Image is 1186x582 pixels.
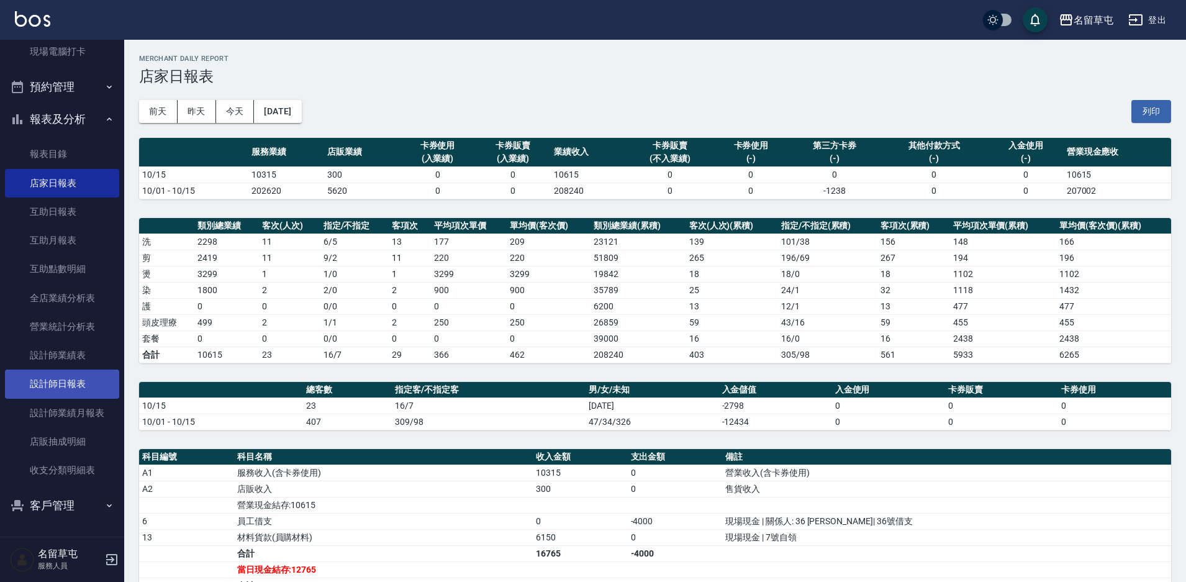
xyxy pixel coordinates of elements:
th: 入金儲值 [719,382,832,398]
td: 29 [389,347,431,363]
td: 2438 [1056,330,1171,347]
th: 類別總業績 [194,218,259,234]
th: 指定客/不指定客 [392,382,586,398]
div: (不入業績) [630,152,710,165]
button: 列印 [1131,100,1171,123]
td: 16 [686,330,778,347]
td: 0 [627,183,713,199]
td: 0 [194,330,259,347]
div: 第三方卡券 [792,139,877,152]
th: 科目編號 [139,449,234,465]
p: 服務人員 [38,560,101,571]
td: 1432 [1056,282,1171,298]
td: 3299 [431,266,507,282]
td: 16 / 0 [778,330,877,347]
td: 499 [194,314,259,330]
td: 10/15 [139,166,248,183]
td: 0 [194,298,259,314]
td: 23 [303,398,392,414]
td: 1 / 0 [320,266,389,282]
td: 2438 [950,330,1057,347]
td: 309/98 [392,414,586,430]
td: 員工借支 [234,513,533,529]
td: 305/98 [778,347,877,363]
td: 1 [389,266,431,282]
td: 0 [880,183,988,199]
td: A1 [139,465,234,481]
th: 客次(人次) [259,218,320,234]
a: 設計師業績表 [5,341,119,370]
td: 營業現金結存:10615 [234,497,533,513]
td: 0 [988,183,1064,199]
td: 6200 [591,298,686,314]
td: 0 [389,298,431,314]
td: 300 [324,166,400,183]
th: 支出金額 [628,449,723,465]
th: 單均價(客次價)(累積) [1056,218,1171,234]
td: 0 [713,183,789,199]
td: 561 [877,347,950,363]
td: 洗 [139,234,194,250]
td: 196 / 69 [778,250,877,266]
td: 24 / 1 [778,282,877,298]
td: 6 / 5 [320,234,389,250]
td: 477 [950,298,1057,314]
th: 備註 [722,449,1171,465]
td: 16/7 [392,398,586,414]
td: 166 [1056,234,1171,250]
th: 指定/不指定 [320,218,389,234]
td: 366 [431,347,507,363]
th: 平均項次單價(累積) [950,218,1057,234]
td: 0 / 0 [320,330,389,347]
div: (入業績) [403,152,473,165]
td: 32 [877,282,950,298]
td: 2 [389,282,431,298]
td: -1238 [789,183,880,199]
button: 名留草屯 [1054,7,1118,33]
td: 0 [389,330,431,347]
td: 0 / 0 [320,298,389,314]
div: 卡券販賣 [478,139,548,152]
td: 43 / 16 [778,314,877,330]
button: [DATE] [254,100,301,123]
a: 店販抽成明細 [5,427,119,456]
td: 16 [877,330,950,347]
td: 265 [686,250,778,266]
th: 卡券使用 [1058,382,1171,398]
td: 13 [877,298,950,314]
td: 6150 [533,529,628,545]
td: -4000 [628,513,723,529]
td: 12 / 1 [778,298,877,314]
td: 護 [139,298,194,314]
a: 現場電腦打卡 [5,37,119,66]
td: 19842 [591,266,686,282]
td: 23 [259,347,320,363]
td: 9 / 2 [320,250,389,266]
td: 0 [1058,414,1171,430]
td: 售貨收入 [722,481,1171,497]
td: 10615 [194,347,259,363]
a: 設計師日報表 [5,370,119,398]
img: Person [10,547,35,572]
td: 202620 [248,183,324,199]
td: 套餐 [139,330,194,347]
td: 10/15 [139,398,303,414]
td: 59 [686,314,778,330]
button: 昨天 [178,100,216,123]
td: 0 [259,330,320,347]
td: 5620 [324,183,400,199]
a: 店家日報表 [5,169,119,198]
td: 101 / 38 [778,234,877,250]
h3: 店家日報表 [139,68,1171,85]
td: 208240 [591,347,686,363]
td: 148 [950,234,1057,250]
table: a dense table [139,218,1171,363]
button: 登出 [1123,9,1171,32]
td: 10615 [1064,166,1171,183]
td: 220 [431,250,507,266]
td: -2798 [719,398,832,414]
td: 11 [259,250,320,266]
button: 預約管理 [5,71,119,103]
th: 男/女/未知 [586,382,719,398]
td: 0 [507,298,591,314]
